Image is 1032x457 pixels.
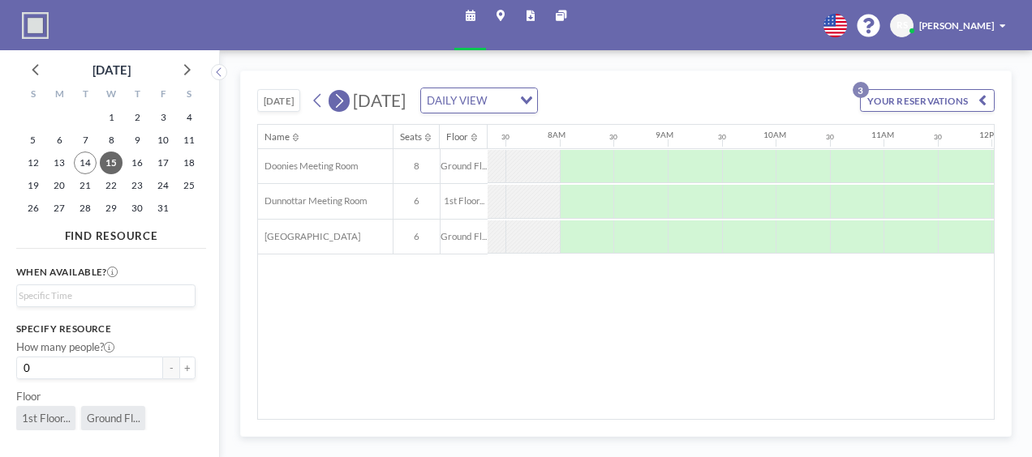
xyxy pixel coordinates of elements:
[48,174,71,197] span: Monday, October 20, 2025
[46,85,72,106] div: M
[22,152,45,174] span: Sunday, October 12, 2025
[446,131,468,143] div: Floor
[124,85,150,106] div: T
[19,288,186,303] input: Search for option
[126,129,148,152] span: Thursday, October 9, 2025
[492,92,510,109] input: Search for option
[178,152,200,174] span: Saturday, October 18, 2025
[100,129,123,152] span: Wednesday, October 8, 2025
[20,85,46,106] div: S
[421,88,538,113] div: Search for option
[919,20,994,31] span: [PERSON_NAME]
[16,323,196,335] h3: Specify resource
[126,197,148,220] span: Thursday, October 30, 2025
[22,174,45,197] span: Sunday, October 19, 2025
[126,106,148,129] span: Thursday, October 2, 2025
[17,285,195,306] div: Search for option
[152,197,174,220] span: Friday, October 31, 2025
[48,197,71,220] span: Monday, October 27, 2025
[126,152,148,174] span: Thursday, October 16, 2025
[501,133,510,141] div: 30
[152,152,174,174] span: Friday, October 17, 2025
[258,231,360,243] span: [GEOGRAPHIC_DATA]
[609,133,617,141] div: 30
[853,82,869,98] p: 3
[441,231,488,243] span: Ground Fl...
[871,130,894,139] div: 11AM
[656,130,673,139] div: 9AM
[178,129,200,152] span: Saturday, October 11, 2025
[100,152,123,174] span: Wednesday, October 15, 2025
[126,174,148,197] span: Thursday, October 23, 2025
[16,390,41,404] label: Floor
[100,106,123,129] span: Wednesday, October 1, 2025
[92,58,131,81] div: [DATE]
[152,106,174,129] span: Friday, October 3, 2025
[152,174,174,197] span: Friday, October 24, 2025
[100,174,123,197] span: Wednesday, October 22, 2025
[860,89,995,112] button: YOUR RESERVATIONS3
[424,92,491,109] span: DAILY VIEW
[98,85,124,106] div: W
[393,231,439,243] span: 6
[393,160,439,173] span: 8
[22,197,45,220] span: Sunday, October 26, 2025
[74,174,97,197] span: Tuesday, October 21, 2025
[897,19,908,32] span: RS
[178,106,200,129] span: Saturday, October 4, 2025
[979,130,1001,139] div: 12PM
[22,12,49,39] img: organization-logo
[264,131,290,143] div: Name
[718,133,726,141] div: 30
[548,130,565,139] div: 8AM
[72,85,98,106] div: T
[22,129,45,152] span: Sunday, October 5, 2025
[48,129,71,152] span: Monday, October 6, 2025
[258,195,368,207] span: Dunnottar Meeting Room
[400,131,422,143] div: Seats
[393,195,439,207] span: 6
[179,357,196,379] button: +
[100,197,123,220] span: Wednesday, October 29, 2025
[48,152,71,174] span: Monday, October 13, 2025
[176,85,202,106] div: S
[353,90,406,110] span: [DATE]
[441,160,488,173] span: Ground Fl...
[16,340,114,354] label: How many people?
[74,152,97,174] span: Tuesday, October 14, 2025
[74,197,97,220] span: Tuesday, October 28, 2025
[152,129,174,152] span: Friday, October 10, 2025
[22,412,71,425] span: 1st Floor...
[258,160,359,173] span: Doonies Meeting Room
[441,195,488,207] span: 1st Floor...
[163,357,179,379] button: -
[178,174,200,197] span: Saturday, October 25, 2025
[257,89,300,112] button: [DATE]
[87,412,140,425] span: Ground Fl...
[826,133,834,141] div: 30
[934,133,942,141] div: 30
[150,85,176,106] div: F
[16,224,207,242] h4: FIND RESOURCE
[763,130,786,139] div: 10AM
[74,129,97,152] span: Tuesday, October 7, 2025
